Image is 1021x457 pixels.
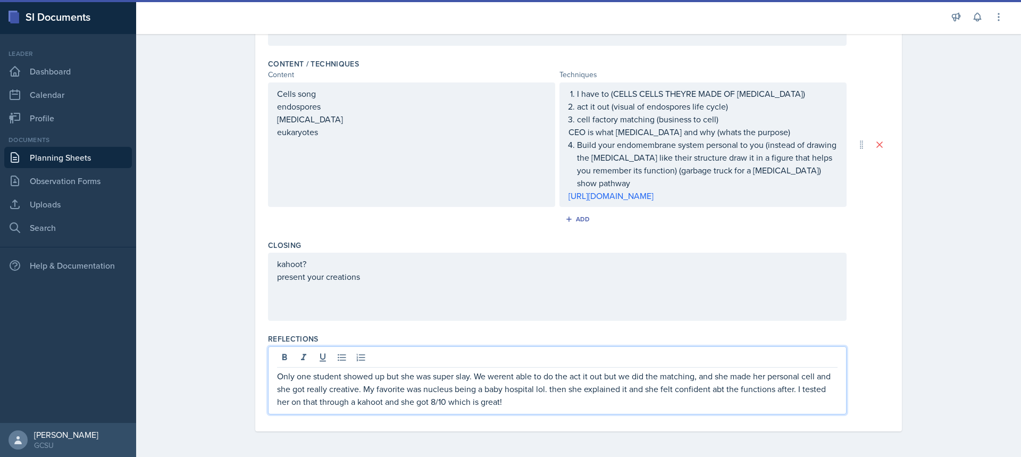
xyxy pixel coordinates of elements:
[277,270,838,283] p: present your creations
[277,100,546,113] p: endospores
[4,147,132,168] a: Planning Sheets
[268,240,301,251] label: Closing
[577,87,838,100] p: I have to (CELLS CELLS THEYRE MADE OF [MEDICAL_DATA])
[34,429,98,440] div: [PERSON_NAME]
[4,135,132,145] div: Documents
[34,440,98,451] div: GCSU
[4,170,132,192] a: Observation Forms
[567,215,590,223] div: Add
[268,334,319,344] label: Reflections
[277,126,546,138] p: eukaryotes
[268,69,555,80] div: Content
[577,113,838,126] p: cell factory matching (business to cell)
[277,113,546,126] p: [MEDICAL_DATA]
[568,190,654,202] a: [URL][DOMAIN_NAME]
[277,87,546,100] p: Cells song
[562,211,596,227] button: Add
[559,69,847,80] div: Techniques
[568,126,838,138] p: CEO is what [MEDICAL_DATA] and why (whats the purpose)
[4,49,132,59] div: Leader
[277,370,838,408] p: Only one student showed up but she was super slay. We werent able to do the act it out but we did...
[4,84,132,105] a: Calendar
[4,61,132,82] a: Dashboard
[4,194,132,215] a: Uploads
[268,59,359,69] label: Content / Techniques
[577,138,838,189] p: Build your endomembrane system personal to you (instead of drawing the [MEDICAL_DATA] like their ...
[4,217,132,238] a: Search
[4,107,132,129] a: Profile
[4,255,132,276] div: Help & Documentation
[277,257,838,270] p: kahoot?
[577,100,838,113] p: act it out (visual of endospores life cycle)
